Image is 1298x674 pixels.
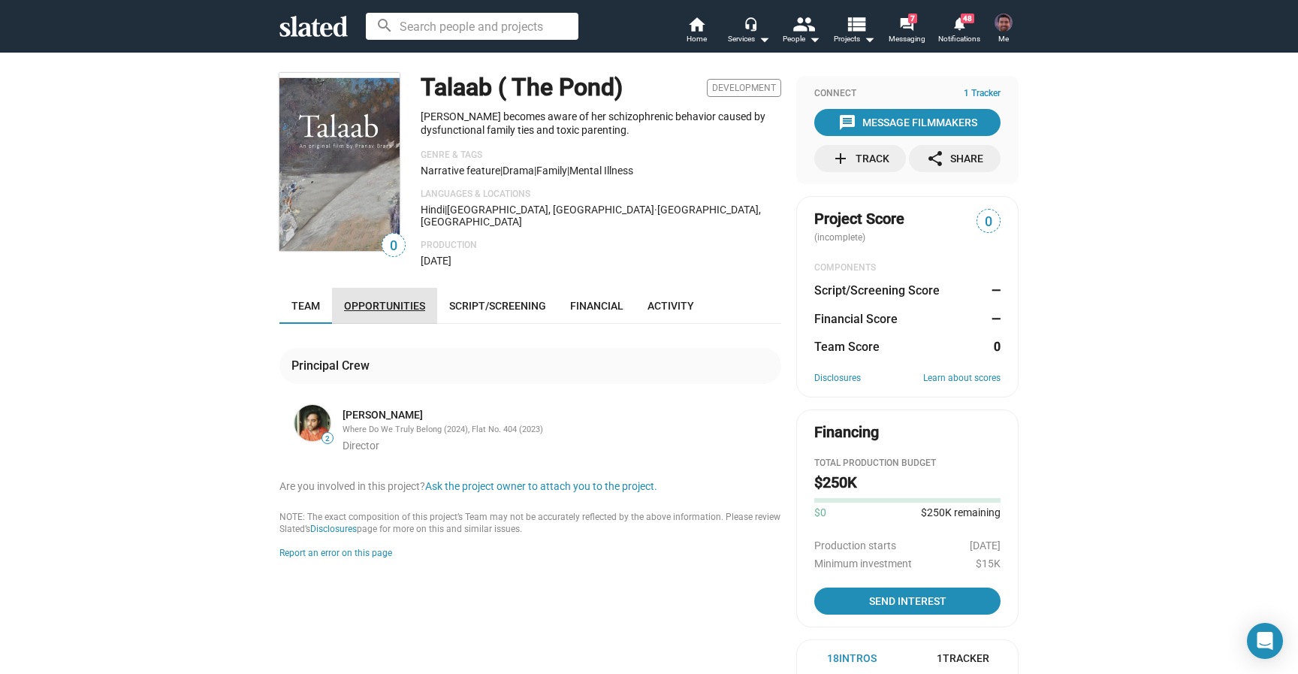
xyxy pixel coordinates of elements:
p: Languages & Locations [421,189,781,201]
a: Disclosures [310,524,357,534]
button: Report an error on this page [279,548,392,560]
div: Track [832,145,889,172]
a: Disclosures [814,373,861,385]
div: Services [728,30,770,48]
mat-icon: message [838,113,856,131]
span: Home [687,30,707,48]
div: $15K [814,558,1001,570]
span: 0 [382,236,405,256]
span: Send Interest [826,588,989,615]
button: Projects [828,15,880,48]
span: Team [291,300,320,312]
span: · [654,204,657,216]
div: Connect [814,88,1001,100]
span: mental illness [569,165,633,177]
a: Opportunities [332,288,437,324]
mat-icon: notifications [952,16,966,30]
span: Development [707,79,781,97]
dd: — [986,283,1001,298]
p: Genre & Tags [421,150,781,162]
a: Activity [635,288,706,324]
div: Principal Crew [291,358,376,373]
div: Share [926,145,983,172]
div: Where Do We Truly Belong (2024), Flat No. 404 (2023) [343,425,778,436]
button: Share [909,145,1001,172]
div: Total Production budget [814,458,1001,470]
a: Home [670,15,723,48]
button: People [775,15,828,48]
button: Open send interest dialog [814,588,1001,615]
a: Team [279,288,332,324]
button: Ask the project owner to attach you to the project. [425,479,657,494]
dd: 0 [986,339,1001,355]
span: 2 [322,434,333,443]
mat-icon: headset_mic [744,17,757,30]
span: Production starts [814,540,896,552]
p: Production [421,240,781,252]
span: Narrative feature [421,165,500,177]
div: Are you involved in this project? [279,479,781,494]
img: Pranav brara [294,405,331,441]
button: Services [723,15,775,48]
span: Activity [647,300,694,312]
div: Message Filmmakers [838,109,977,136]
div: Financing [814,422,879,443]
span: Hindi [421,204,445,216]
div: COMPONENTS [814,262,1001,274]
span: 7 [908,14,917,23]
button: Suraj GuptaMe [986,11,1022,50]
p: [PERSON_NAME] becomes aware of her schizophrenic behavior caused by dysfunctional family ties and... [421,110,781,138]
span: Opportunities [344,300,425,312]
a: Script/Screening [437,288,558,324]
dt: Script/Screening Score [814,283,940,298]
h2: $250K [814,473,857,493]
span: | [445,204,447,216]
img: Talaab ( The Pond) [279,73,400,251]
span: Projects [834,30,875,48]
span: Script/Screening [449,300,546,312]
span: Drama [503,165,534,177]
span: 0 [977,212,1000,232]
h1: Talaab ( The Pond) [421,71,623,104]
span: | [567,165,569,177]
span: Director [343,440,379,452]
span: Family [536,165,567,177]
span: | [534,165,536,177]
span: [GEOGRAPHIC_DATA], [GEOGRAPHIC_DATA] [447,204,654,216]
mat-icon: arrow_drop_down [805,30,823,48]
mat-icon: share [926,150,944,168]
span: [DATE] [970,540,1001,552]
div: 18 Intros [827,651,877,666]
span: Project Score [814,209,904,229]
span: [DATE] [421,255,451,267]
span: $250K remaining [921,506,1001,518]
mat-icon: add [832,150,850,168]
span: Minimum investment [814,558,912,570]
mat-icon: arrow_drop_down [755,30,773,48]
span: Me [998,30,1009,48]
div: 1 Tracker [937,651,989,666]
dt: Financial Score [814,311,898,327]
button: Message Filmmakers [814,109,1001,136]
span: [GEOGRAPHIC_DATA], [GEOGRAPHIC_DATA] [421,204,761,228]
mat-icon: view_list [845,13,867,35]
mat-icon: people [792,13,814,35]
span: 1 Tracker [964,88,1001,100]
a: [PERSON_NAME] [343,408,423,422]
mat-icon: arrow_drop_down [860,30,878,48]
a: Financial [558,288,635,324]
span: $0 [814,506,826,520]
span: Messaging [889,30,925,48]
span: Financial [570,300,623,312]
a: 7Messaging [880,15,933,48]
mat-icon: home [687,15,705,33]
dd: — [986,311,1001,327]
span: | [500,165,503,177]
div: NOTE: The exact composition of this project’s Team may not be accurately reflected by the above i... [279,512,781,536]
span: (incomplete) [814,232,868,243]
div: People [783,30,820,48]
a: Learn about scores [923,373,1001,385]
a: 48Notifications [933,15,986,48]
mat-icon: forum [899,17,913,31]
